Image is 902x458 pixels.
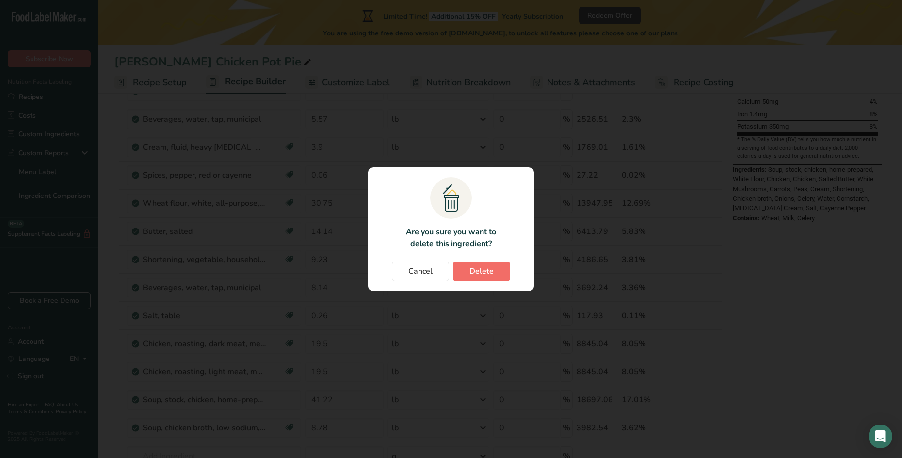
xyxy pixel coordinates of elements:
p: Are you sure you want to delete this ingredient? [400,226,502,250]
button: Cancel [392,262,449,281]
span: Delete [469,265,494,277]
div: Open Intercom Messenger [869,425,892,448]
button: Delete [453,262,510,281]
span: Cancel [408,265,433,277]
